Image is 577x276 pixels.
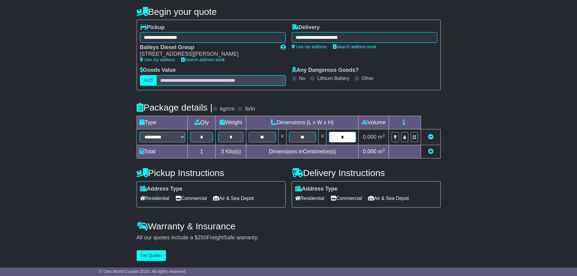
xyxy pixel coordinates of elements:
td: Dimensions (L x W x H) [246,116,359,129]
h4: Package details | [137,102,213,112]
a: Search address book [333,44,376,49]
sup: 3 [383,148,385,152]
label: AUD [140,75,157,86]
span: © One World Courier 2025. All rights reserved. [99,269,187,274]
label: No [299,75,305,81]
a: Search address book [181,57,225,62]
td: Type [137,116,187,129]
div: All our quotes include a $ FreightSafe warranty. [137,234,441,241]
label: Other [362,75,374,81]
a: Remove this item [428,134,433,140]
a: Add new item [428,148,433,155]
span: 0.000 [363,134,376,140]
span: Commercial [330,194,362,203]
label: Address Type [140,186,183,192]
h4: Warranty & Insurance [137,221,441,231]
div: [STREET_ADDRESS][PERSON_NAME] [140,51,274,58]
span: 3 [221,148,224,155]
h4: Pickup Instructions [137,168,286,178]
span: Air & Sea Depot [213,194,254,203]
h4: Begin your quote [137,7,441,17]
td: Qty [187,116,216,129]
span: 250 [198,234,207,241]
td: x [318,129,326,145]
td: Weight [216,116,246,129]
label: lb/in [245,106,255,112]
label: Goods Value [140,67,176,74]
span: m [378,134,385,140]
sup: 3 [383,133,385,138]
div: Baileys Diesel Group [140,44,274,51]
label: Address Type [295,186,338,192]
td: Volume [359,116,389,129]
a: Use my address [292,44,327,49]
span: 0.000 [363,148,376,155]
span: Residential [140,194,169,203]
label: Any Dangerous Goods? [292,67,359,74]
td: Total [137,145,187,158]
td: Dimensions in Centimetre(s) [246,145,359,158]
span: Residential [295,194,324,203]
td: 1 [187,145,216,158]
span: m [378,148,385,155]
label: Pickup [140,24,165,31]
label: Delivery [292,24,320,31]
a: Use my address [140,57,175,62]
span: Air & Sea Depot [368,194,409,203]
h4: Delivery Instructions [292,168,441,178]
label: Lithium Battery [317,75,350,81]
td: x [278,129,286,145]
span: Commercial [175,194,207,203]
label: kg/cm [220,106,234,112]
button: Get Quotes [137,250,166,261]
td: Kilo(s) [216,145,246,158]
